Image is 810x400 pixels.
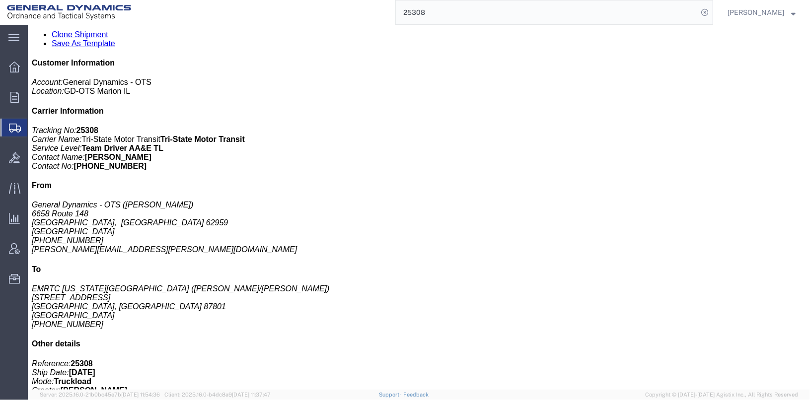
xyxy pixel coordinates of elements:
[379,392,404,398] a: Support
[164,392,271,398] span: Client: 2025.16.0-b4dc8a9
[7,5,131,20] img: logo
[396,0,698,24] input: Search for shipment number, reference number
[728,7,784,18] span: Tim Schaffer
[40,392,160,398] span: Server: 2025.16.0-21b0bc45e7b
[232,392,271,398] span: [DATE] 11:37:47
[121,392,160,398] span: [DATE] 11:54:36
[28,25,810,390] iframe: FS Legacy Container
[727,6,796,18] button: [PERSON_NAME]
[645,391,798,399] span: Copyright © [DATE]-[DATE] Agistix Inc., All Rights Reserved
[403,392,429,398] a: Feedback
